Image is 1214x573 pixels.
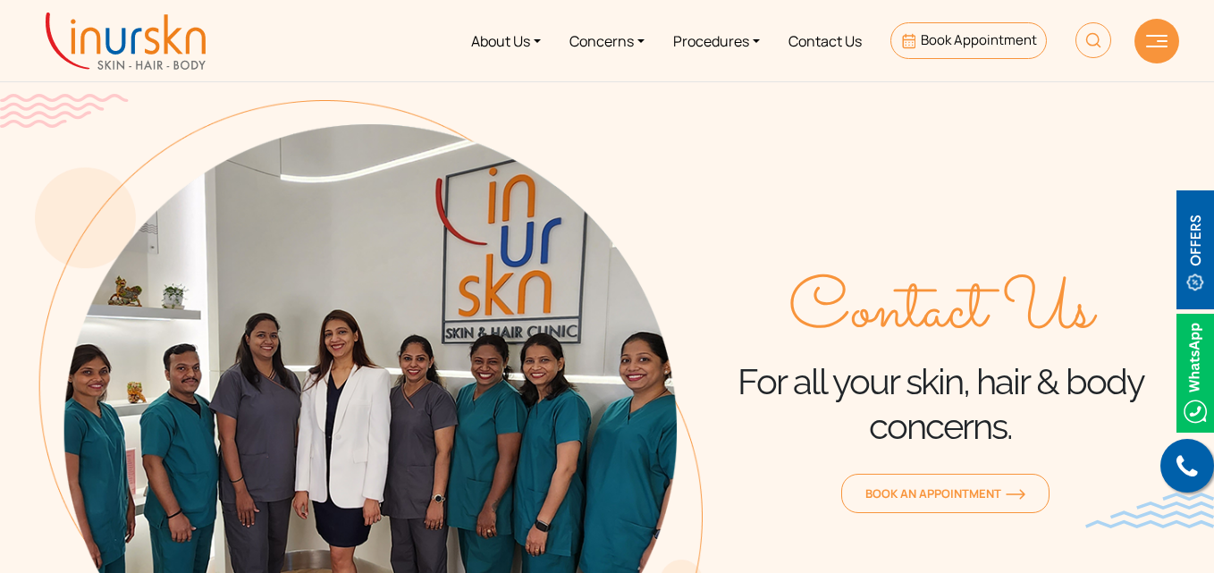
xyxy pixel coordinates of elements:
[703,272,1179,449] div: For all your skin, hair & body concerns.
[1176,361,1214,381] a: Whatsappicon
[555,7,659,74] a: Concerns
[1006,489,1025,500] img: orange-arrow
[774,7,876,74] a: Contact Us
[1085,493,1214,528] img: bluewave
[46,13,206,70] img: inurskn-logo
[921,30,1037,49] span: Book Appointment
[865,485,1025,501] span: Book an Appointment
[890,22,1047,59] a: Book Appointment
[841,474,1050,513] a: Book an Appointmentorange-arrow
[1176,314,1214,433] img: Whatsappicon
[659,7,774,74] a: Procedures
[1075,22,1111,58] img: HeaderSearch
[457,7,555,74] a: About Us
[1176,190,1214,309] img: offerBt
[788,272,1093,352] span: Contact Us
[1146,35,1168,47] img: hamLine.svg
